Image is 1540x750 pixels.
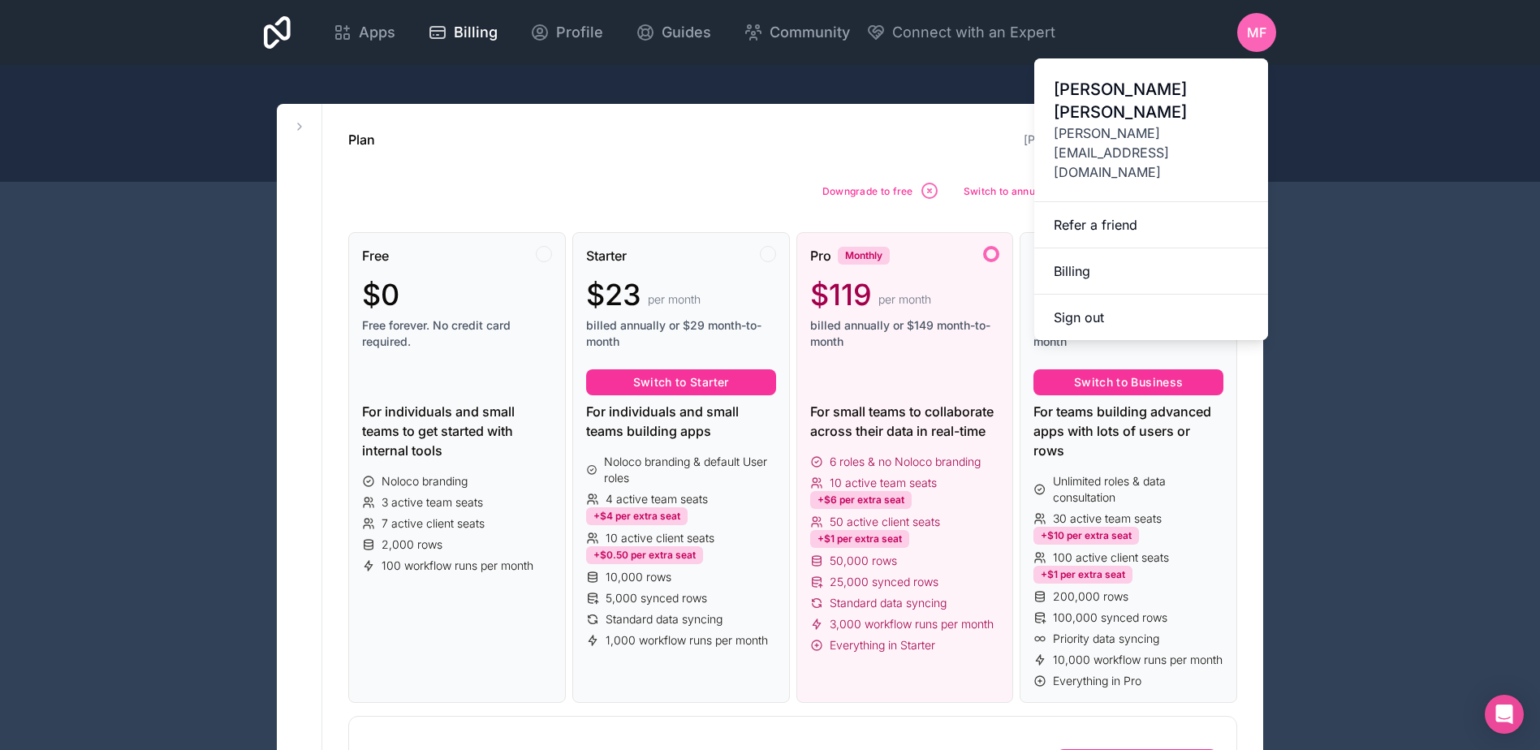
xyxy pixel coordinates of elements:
span: 10 active team seats [830,475,937,491]
span: Noloco branding & default User roles [604,454,775,486]
span: Noloco branding [382,473,468,489]
span: 7 active client seats [382,515,485,532]
span: 10,000 workflow runs per month [1053,652,1223,668]
a: Refer a friend [1034,202,1268,248]
span: Profile [556,21,603,44]
span: Free forever. No credit card required. [362,317,552,350]
span: Switch to annual plan [964,185,1067,197]
span: 10,000 rows [606,569,671,585]
span: Starter [586,246,627,265]
span: Unlimited roles & data consultation [1053,473,1223,506]
div: +$1 per extra seat [1033,566,1132,584]
span: billed annually or $149 month-to-month [810,317,1000,350]
span: 200,000 rows [1053,588,1128,605]
span: Standard data syncing [830,595,947,611]
span: 3,000 workflow runs per month [830,616,994,632]
span: per month [878,291,931,308]
span: 6 roles & no Noloco branding [830,454,981,470]
div: Open Intercom Messenger [1485,695,1524,734]
span: Community [770,21,850,44]
div: For small teams to collaborate across their data in real-time [810,402,1000,441]
h1: Plan [348,130,375,149]
a: [PERSON_NAME]-workspace [1024,132,1187,146]
a: Billing [415,15,511,50]
div: +$10 per extra seat [1033,527,1139,545]
span: [PERSON_NAME][EMAIL_ADDRESS][DOMAIN_NAME] [1054,123,1249,182]
span: Billing [454,21,498,44]
span: 3 active team seats [382,494,483,511]
span: 4 active team seats [606,491,708,507]
span: Standard data syncing [606,611,723,627]
div: +$4 per extra seat [586,507,688,525]
span: 2,000 rows [382,537,442,553]
span: 50 active client seats [830,514,940,530]
button: Connect with an Expert [866,21,1055,44]
span: Downgrade to free [822,185,913,197]
span: $0 [362,278,399,311]
span: Free [362,246,389,265]
span: Priority data syncing [1053,631,1159,647]
span: 100 active client seats [1053,550,1169,566]
button: Switch to Business [1033,369,1223,395]
button: Switch to Starter [586,369,776,395]
span: 30 active team seats [1053,511,1162,527]
div: +$6 per extra seat [810,491,912,509]
div: +$0.50 per extra seat [586,546,703,564]
button: Downgrade to free [817,175,945,206]
span: MF [1247,23,1266,42]
a: Community [731,15,863,50]
span: Guides [662,21,711,44]
span: per month [648,291,701,308]
a: Apps [320,15,408,50]
span: Pro [810,246,831,265]
span: Connect with an Expert [892,21,1055,44]
span: $23 [586,278,641,311]
span: [PERSON_NAME] [PERSON_NAME] [1054,78,1249,123]
span: 1,000 workflow runs per month [606,632,768,649]
span: 50,000 rows [830,553,897,569]
span: $119 [810,278,872,311]
span: 10 active client seats [606,530,714,546]
span: 100,000 synced rows [1053,610,1167,626]
a: Billing [1034,248,1268,295]
div: Monthly [838,247,890,265]
span: Everything in Starter [830,637,935,653]
button: Sign out [1034,295,1268,340]
span: 100 workflow runs per month [382,558,533,574]
button: Switch to annual plan [958,175,1098,206]
span: 5,000 synced rows [606,590,707,606]
a: Profile [517,15,616,50]
div: For individuals and small teams building apps [586,402,776,441]
div: For teams building advanced apps with lots of users or rows [1033,402,1223,460]
div: +$1 per extra seat [810,530,909,548]
div: For individuals and small teams to get started with internal tools [362,402,552,460]
span: Apps [359,21,395,44]
span: Everything in Pro [1053,673,1141,689]
span: 25,000 synced rows [830,574,938,590]
a: Guides [623,15,724,50]
span: billed annually or $29 month-to-month [586,317,776,350]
